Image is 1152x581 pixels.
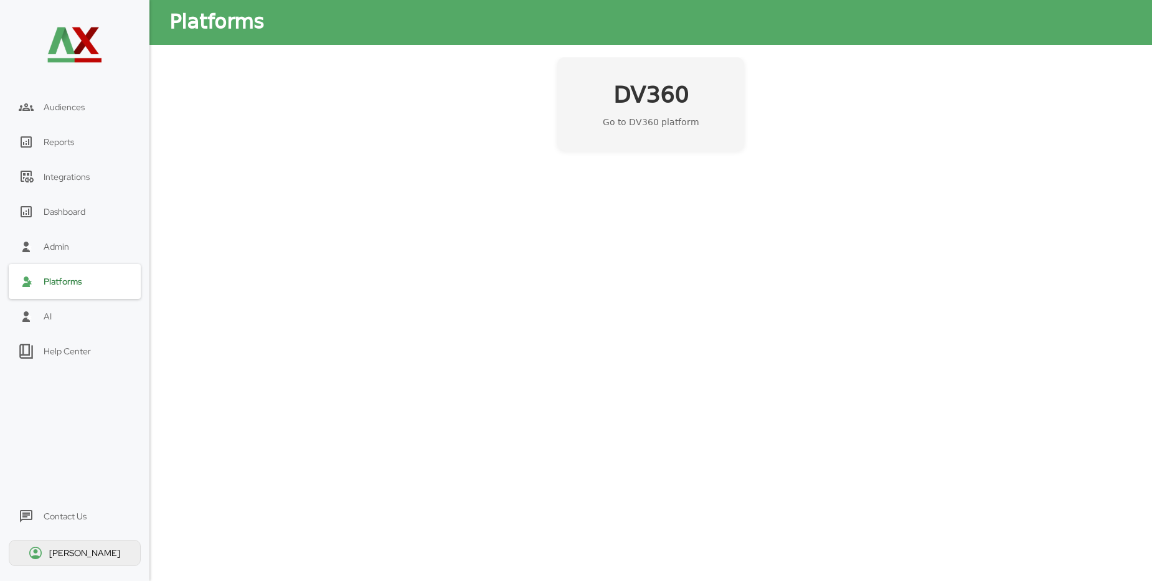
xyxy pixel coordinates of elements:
div: Platforms [169,8,264,37]
div: Platforms [44,276,82,287]
p: Go to DV360 platform [603,116,699,128]
div: Reports [44,136,74,148]
div: [PERSON_NAME] [49,547,122,559]
div: Dashboard [44,206,85,217]
div: Help Center [44,346,91,357]
div: Integrations [44,171,90,182]
span: Audiences [44,102,85,113]
h2: DV360 [613,80,689,111]
div: Admin [44,241,69,252]
div: Contact Us [44,511,87,522]
div: AI [44,311,52,322]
